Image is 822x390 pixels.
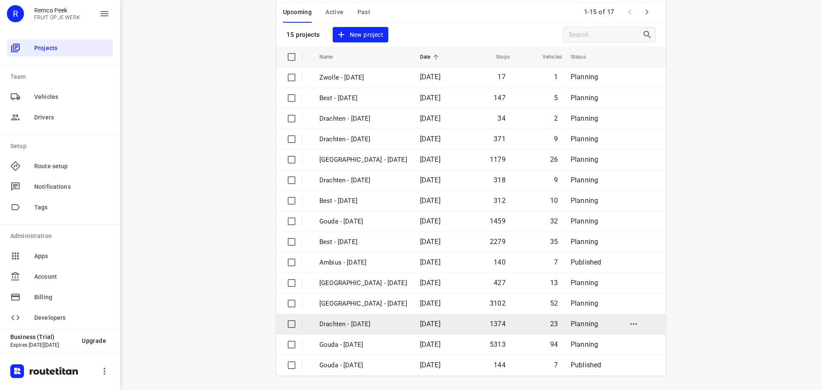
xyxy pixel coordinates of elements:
[550,196,558,205] span: 10
[319,155,407,165] p: Zwolle - Wednesday
[571,217,598,225] span: Planning
[10,72,113,81] p: Team
[7,158,113,175] div: Route setup
[10,142,113,151] p: Setup
[571,361,602,369] span: Published
[490,238,506,246] span: 2279
[319,93,407,103] p: Best - Thursday
[420,361,441,369] span: [DATE]
[420,73,441,81] span: [DATE]
[319,52,344,62] span: Name
[420,94,441,102] span: [DATE]
[420,217,441,225] span: [DATE]
[550,340,558,348] span: 94
[34,252,110,261] span: Apps
[82,337,106,344] span: Upgrade
[357,7,371,18] span: Past
[571,279,598,287] span: Planning
[319,360,407,370] p: Gouda - Friday
[571,238,598,246] span: Planning
[621,3,638,21] span: Previous Page
[550,238,558,246] span: 35
[571,340,598,348] span: Planning
[571,94,598,102] span: Planning
[494,361,506,369] span: 144
[420,258,441,266] span: [DATE]
[34,203,110,212] span: Tags
[554,73,558,81] span: 1
[420,196,441,205] span: [DATE]
[485,52,510,62] span: Stops
[420,52,442,62] span: Date
[571,320,598,328] span: Planning
[10,333,75,340] p: Business (Trial)
[554,135,558,143] span: 9
[10,342,75,348] p: Expires [DATE][DATE]
[319,237,407,247] p: Best - [DATE]
[420,320,441,328] span: [DATE]
[34,113,110,122] span: Drivers
[7,109,113,126] div: Drivers
[10,232,113,241] p: Administration
[490,320,506,328] span: 1374
[7,309,113,326] div: Developers
[554,114,558,122] span: 2
[494,279,506,287] span: 427
[490,340,506,348] span: 5313
[286,31,320,39] p: 15 projects
[34,313,110,322] span: Developers
[7,247,113,265] div: Apps
[490,299,506,307] span: 3102
[571,52,597,62] span: Status
[420,279,441,287] span: [DATE]
[319,319,407,329] p: Drachten - Monday
[642,30,655,40] div: Search
[7,289,113,306] div: Billing
[494,196,506,205] span: 312
[494,176,506,184] span: 318
[420,299,441,307] span: [DATE]
[283,7,312,18] span: Upcoming
[319,73,407,83] p: Zwolle - Friday
[7,178,113,195] div: Notifications
[638,3,655,21] span: Next Page
[34,272,110,281] span: Account
[34,7,80,14] p: Remco Peek
[338,30,383,40] span: New project
[420,135,441,143] span: [DATE]
[34,44,110,53] span: Projects
[494,135,506,143] span: 371
[333,27,388,43] button: New project
[34,92,110,101] span: Vehicles
[571,114,598,122] span: Planning
[550,299,558,307] span: 52
[319,217,407,226] p: Gouda - Tuesday
[319,134,407,144] p: Drachten - [DATE]
[7,39,113,57] div: Projects
[319,340,407,350] p: Gouda - Monday
[494,258,506,266] span: 140
[490,217,506,225] span: 1459
[7,199,113,216] div: Tags
[490,155,506,164] span: 1179
[554,94,558,102] span: 5
[7,88,113,105] div: Vehicles
[550,155,558,164] span: 26
[420,155,441,164] span: [DATE]
[319,258,407,268] p: Ambius - [DATE]
[571,258,602,266] span: Published
[497,73,505,81] span: 17
[571,73,598,81] span: Planning
[571,135,598,143] span: Planning
[571,196,598,205] span: Planning
[550,320,558,328] span: 23
[319,278,407,288] p: [GEOGRAPHIC_DATA] - [DATE]
[550,217,558,225] span: 32
[497,114,505,122] span: 34
[75,333,113,348] button: Upgrade
[7,5,24,22] div: R
[571,299,598,307] span: Planning
[7,268,113,285] div: Account
[554,176,558,184] span: 9
[581,3,618,21] span: 1-15 of 17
